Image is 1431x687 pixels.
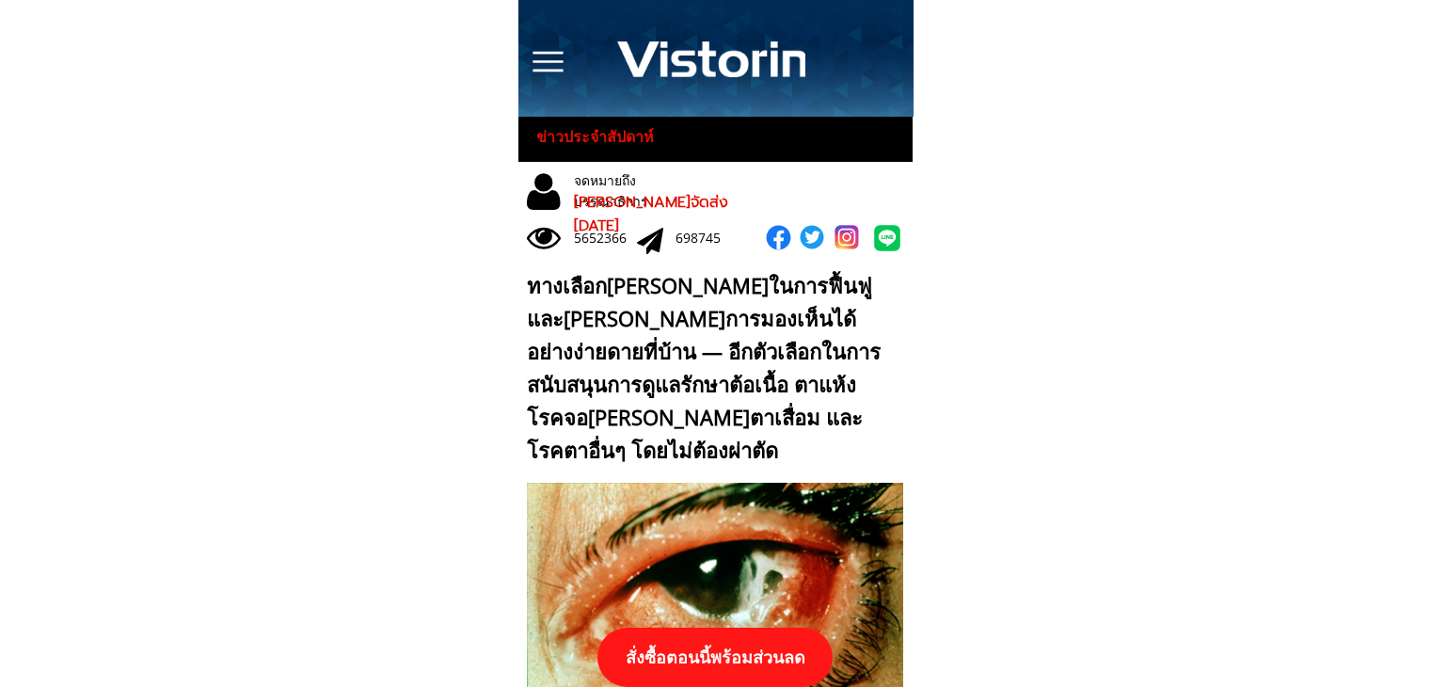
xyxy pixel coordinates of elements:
h3: ข่าวประจำสัปดาห์ [536,125,671,150]
span: [PERSON_NAME]จัดส่ง [DATE] [574,191,728,238]
div: ทางเลือก[PERSON_NAME]ในการฟื้นฟูและ[PERSON_NAME]การมองเห็นได้อย่างง่ายดายที่บ้าน — อีกตัวเลือกในก... [527,269,895,468]
p: สั่งซื้อตอนนี้พร้อมส่วนลด [597,628,833,687]
div: 698745 [676,228,739,248]
div: 5652366 [574,228,637,248]
div: จดหมายถึงบรรณาธิการ [574,170,709,213]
